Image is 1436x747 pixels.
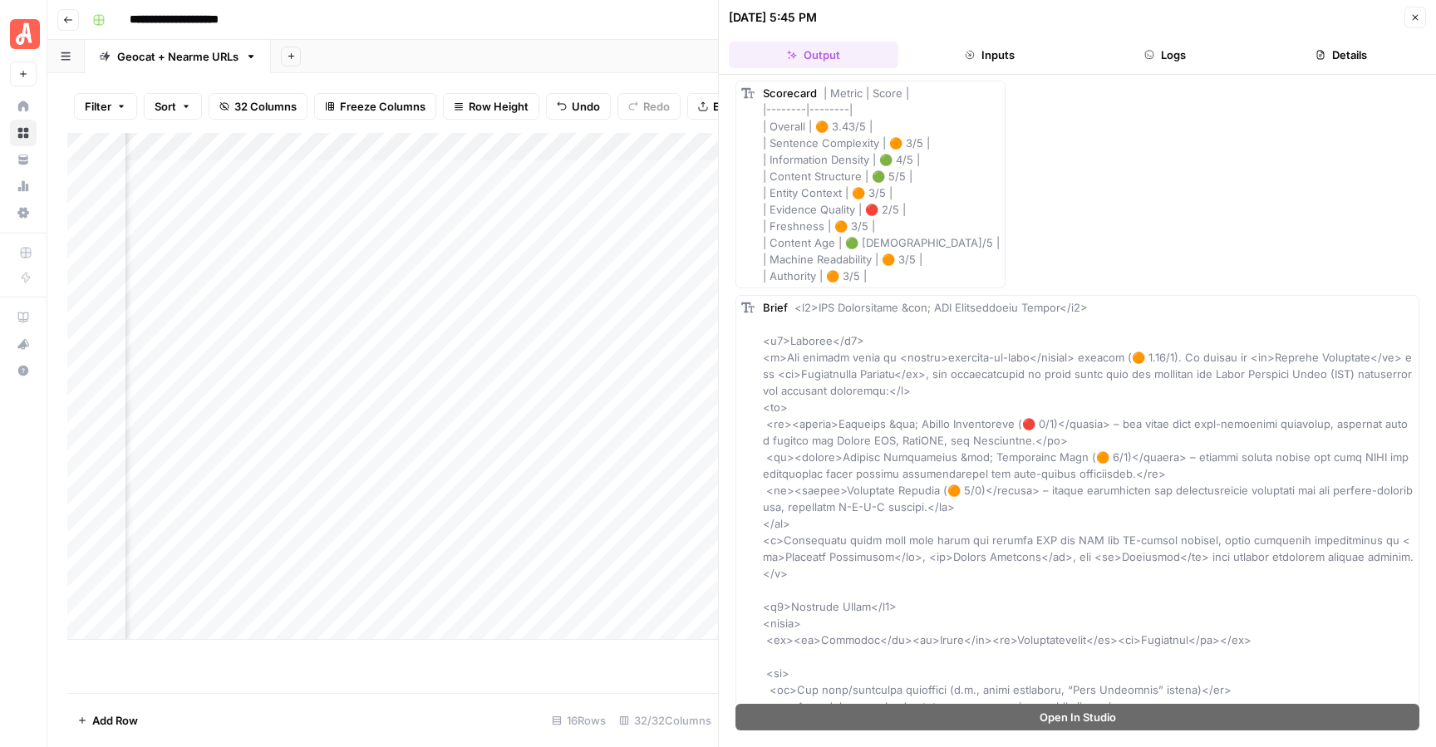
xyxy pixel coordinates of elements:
button: Add Row [67,707,148,734]
button: Undo [546,93,611,120]
a: Geocat + Nearme URLs [85,40,271,73]
button: Redo [617,93,681,120]
button: Details [1256,42,1426,68]
a: Your Data [10,146,37,173]
button: What's new? [10,331,37,357]
span: 32 Columns [234,98,297,115]
button: Workspace: Angi [10,13,37,55]
span: Freeze Columns [340,98,425,115]
span: Scorecard [763,86,817,100]
button: Logs [1081,42,1251,68]
button: Row Height [443,93,539,120]
div: [DATE] 5:45 PM [729,9,817,26]
span: Undo [572,98,600,115]
a: AirOps Academy [10,304,37,331]
span: Brief [763,301,788,314]
div: 32/32 Columns [612,707,718,734]
a: Browse [10,120,37,146]
span: Row Height [469,98,529,115]
button: 32 Columns [209,93,307,120]
a: Home [10,93,37,120]
button: Filter [74,93,137,120]
img: Angi Logo [10,19,40,49]
span: Add Row [92,712,138,729]
button: Sort [144,93,202,120]
button: Open In Studio [735,704,1419,730]
span: Filter [85,98,111,115]
span: Redo [643,98,670,115]
button: Help + Support [10,357,37,384]
a: Settings [10,199,37,226]
a: Usage [10,173,37,199]
button: Output [729,42,898,68]
span: Open In Studio [1040,709,1116,725]
div: What's new? [11,332,36,356]
div: Geocat + Nearme URLs [117,48,239,65]
button: Export CSV [687,93,783,120]
button: Freeze Columns [314,93,436,120]
span: | Metric | Score | |--------|--------| | Overall | 🟠 3.43/5 | | Sentence Complexity | 🟠 3/5 | | I... [763,86,1000,283]
span: Sort [155,98,176,115]
div: 16 Rows [545,707,612,734]
button: Inputs [905,42,1075,68]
